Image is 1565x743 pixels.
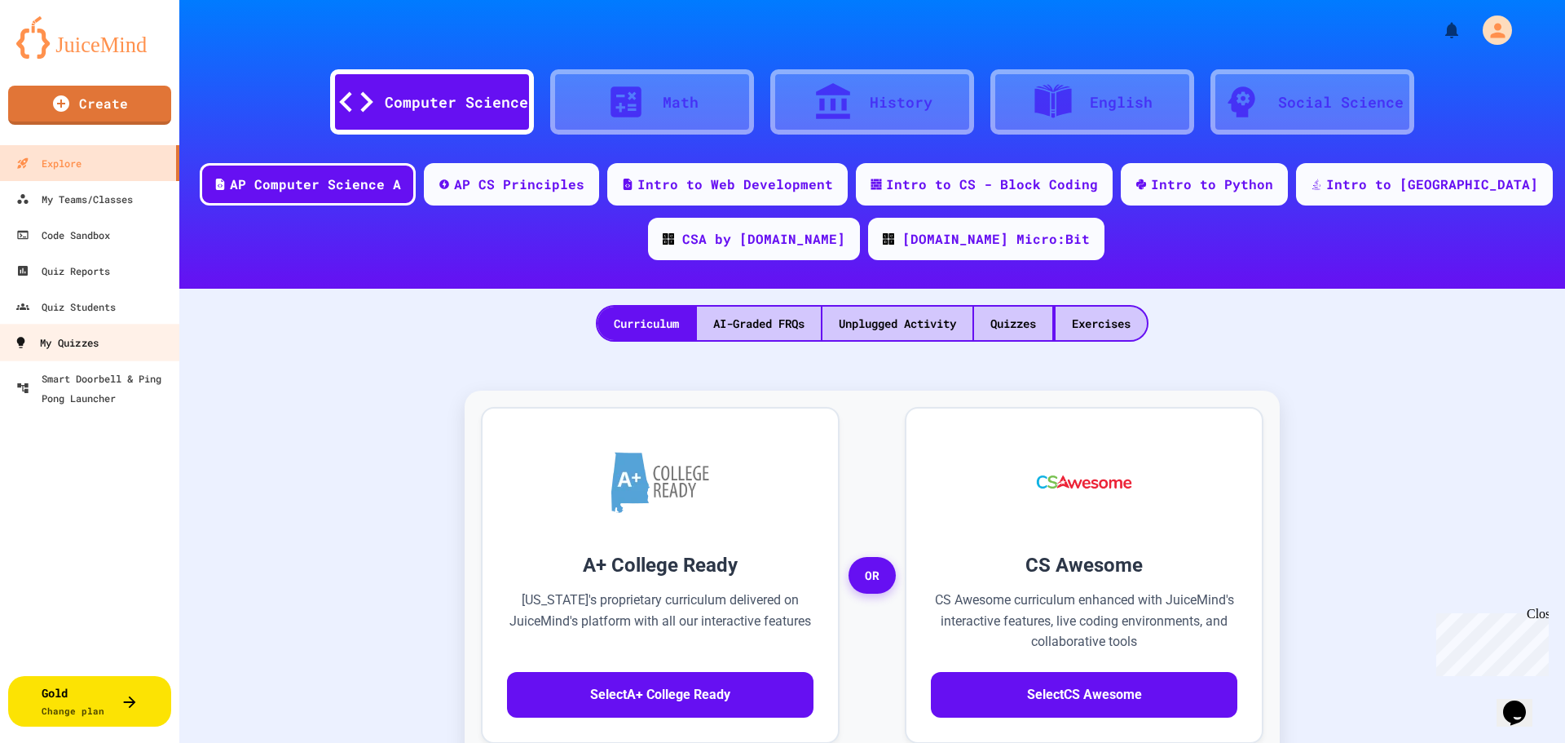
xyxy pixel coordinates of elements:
[16,225,110,245] div: Code Sandbox
[611,452,709,513] img: A+ College Ready
[1412,16,1466,44] div: My Notifications
[42,705,104,717] span: Change plan
[8,676,171,727] button: GoldChange plan
[507,590,813,652] p: [US_STATE]'s proprietary curriculum delivered on JuiceMind's platform with all our interactive fe...
[454,175,584,194] div: AP CS Principles
[597,307,695,340] div: Curriculum
[7,7,112,104] div: Chat with us now!Close
[1497,678,1549,727] iframe: chat widget
[1466,11,1516,49] div: My Account
[1430,607,1549,676] iframe: chat widget
[663,91,699,113] div: Math
[870,91,932,113] div: History
[8,86,171,125] a: Create
[507,672,813,718] button: SelectA+ College Ready
[16,297,116,316] div: Quiz Students
[902,229,1090,249] div: [DOMAIN_NAME] Micro:Bit
[637,175,833,194] div: Intro to Web Development
[16,16,163,59] img: logo-orange.svg
[1056,307,1147,340] div: Exercises
[931,590,1237,652] p: CS Awesome curriculum enhanced with JuiceMind's interactive features, live coding environments, a...
[385,91,528,113] div: Computer Science
[663,233,674,245] img: CODE_logo_RGB.png
[42,684,104,719] div: Gold
[16,369,173,408] div: Smart Doorbell & Ping Pong Launcher
[886,175,1098,194] div: Intro to CS - Block Coding
[974,307,1052,340] div: Quizzes
[931,551,1237,580] h3: CS Awesome
[1021,433,1148,531] img: CS Awesome
[822,307,972,340] div: Unplugged Activity
[682,229,845,249] div: CSA by [DOMAIN_NAME]
[230,175,401,194] div: AP Computer Science A
[14,333,99,353] div: My Quizzes
[507,551,813,580] h3: A+ College Ready
[849,557,896,595] span: OR
[16,189,133,209] div: My Teams/Classes
[883,233,894,245] img: CODE_logo_RGB.png
[1151,175,1273,194] div: Intro to Python
[697,307,821,340] div: AI-Graded FRQs
[1326,175,1538,194] div: Intro to [GEOGRAPHIC_DATA]
[931,672,1237,718] button: SelectCS Awesome
[1278,91,1404,113] div: Social Science
[1090,91,1153,113] div: English
[16,153,82,173] div: Explore
[16,261,110,281] div: Quiz Reports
